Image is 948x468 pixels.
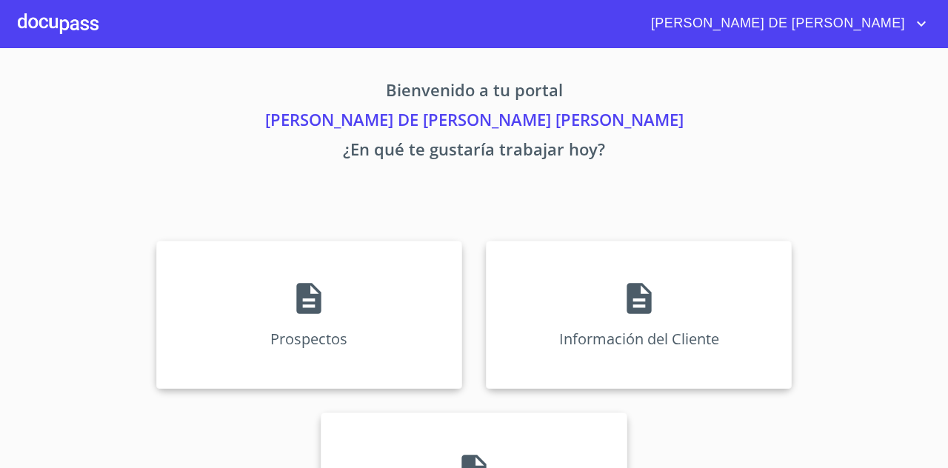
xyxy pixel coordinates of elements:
p: Información del Cliente [559,329,719,349]
button: account of current user [640,12,930,36]
span: [PERSON_NAME] DE [PERSON_NAME] [640,12,912,36]
p: Prospectos [270,329,347,349]
p: Bienvenido a tu portal [18,78,930,107]
p: ¿En qué te gustaría trabajar hoy? [18,137,930,167]
p: [PERSON_NAME] DE [PERSON_NAME] [PERSON_NAME] [18,107,930,137]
